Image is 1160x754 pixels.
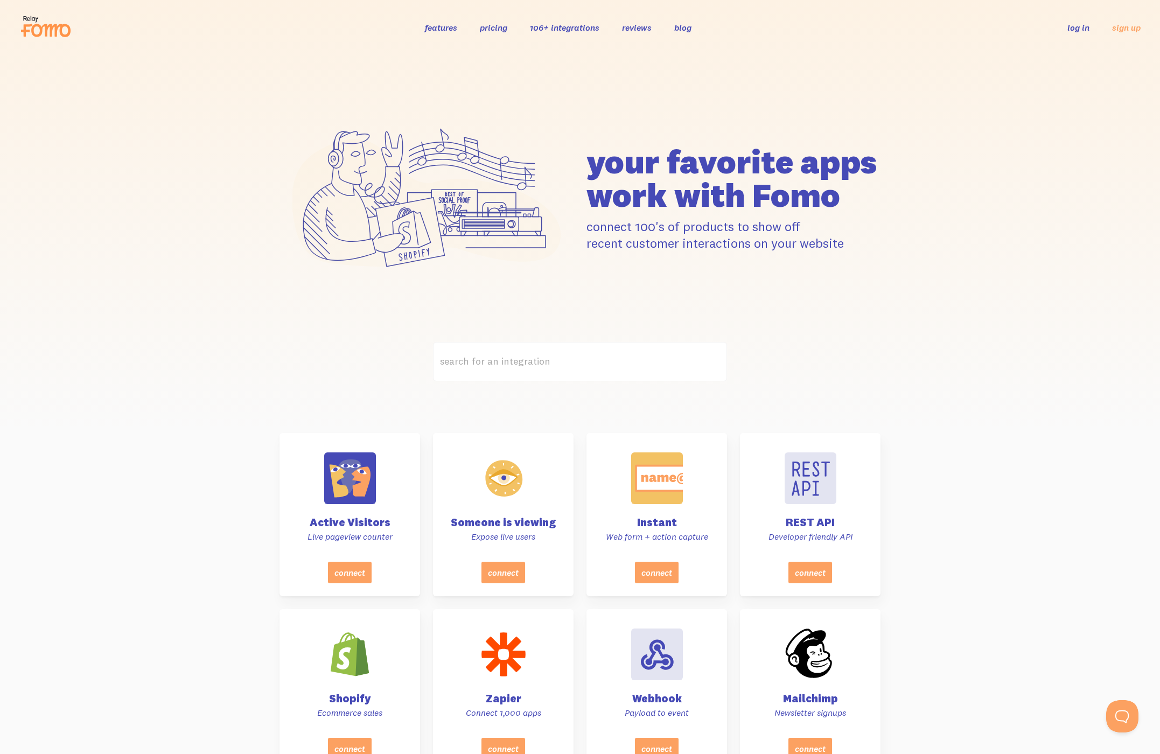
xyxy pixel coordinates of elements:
[788,562,832,583] button: connect
[1067,22,1089,33] a: log in
[433,433,574,596] a: Someone is viewing Expose live users connect
[753,517,868,528] h4: REST API
[328,562,372,583] button: connect
[586,433,727,596] a: Instant Web form + action capture connect
[1106,700,1138,732] iframe: Help Scout Beacon - Open
[753,707,868,718] p: Newsletter signups
[599,517,714,528] h4: Instant
[599,531,714,542] p: Web form + action capture
[753,693,868,704] h4: Mailchimp
[599,707,714,718] p: Payload to event
[292,517,407,528] h4: Active Visitors
[481,562,525,583] button: connect
[446,517,561,528] h4: Someone is viewing
[586,218,881,252] p: connect 100's of products to show off recent customer interactions on your website
[635,562,679,583] button: connect
[1112,22,1141,33] a: sign up
[433,342,727,381] label: search for an integration
[599,693,714,704] h4: Webhook
[674,22,691,33] a: blog
[446,531,561,542] p: Expose live users
[292,531,407,542] p: Live pageview counter
[279,433,420,596] a: Active Visitors Live pageview counter connect
[292,707,407,718] p: Ecommerce sales
[446,707,561,718] p: Connect 1,000 apps
[622,22,652,33] a: reviews
[446,693,561,704] h4: Zapier
[425,22,457,33] a: features
[740,433,881,596] a: REST API Developer friendly API connect
[586,145,881,212] h1: your favorite apps work with Fomo
[530,22,599,33] a: 106+ integrations
[480,22,507,33] a: pricing
[292,693,407,704] h4: Shopify
[753,531,868,542] p: Developer friendly API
